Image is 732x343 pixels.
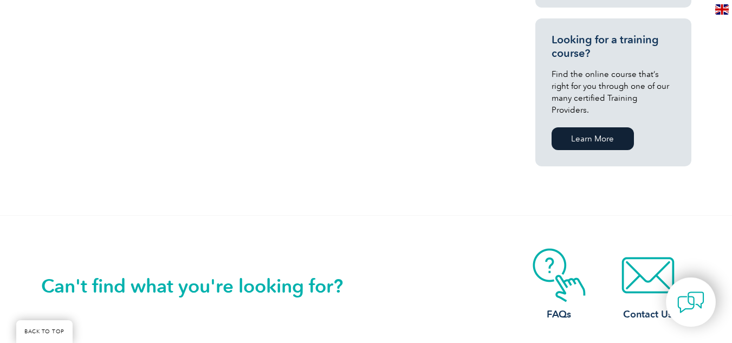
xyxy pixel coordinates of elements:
h3: FAQs [516,308,603,321]
img: contact-faq.webp [516,248,603,302]
h2: Can't find what you're looking for? [41,277,366,295]
a: FAQs [516,248,603,321]
a: Learn More [552,127,634,150]
a: BACK TO TOP [16,320,73,343]
h3: Contact Us [605,308,691,321]
img: contact-email.webp [605,248,691,302]
p: Find the online course that’s right for you through one of our many certified Training Providers. [552,68,675,116]
img: contact-chat.png [677,289,704,316]
a: Contact Us [605,248,691,321]
img: en [715,4,729,15]
h3: Looking for a training course? [552,33,675,60]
